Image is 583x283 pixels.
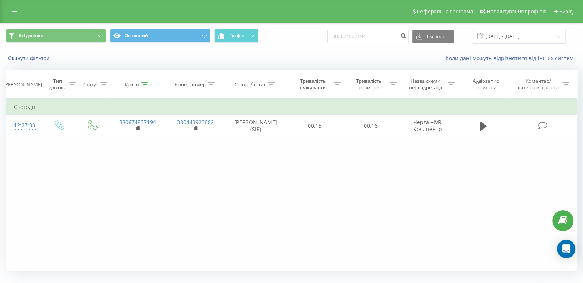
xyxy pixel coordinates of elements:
div: Назва схеми переадресації [406,78,446,91]
div: 12:27:33 [14,118,34,133]
td: Сьогодні [6,99,577,115]
a: Коли дані можуть відрізнятися вiд інших систем [445,54,577,62]
div: Статус [83,81,99,88]
span: Реферальна програма [417,8,473,15]
button: Основний [110,29,210,43]
a: 380674837194 [119,118,156,126]
span: Вихід [559,8,573,15]
div: Співробітник [235,81,266,88]
div: Open Intercom Messenger [557,240,575,258]
div: Тривалість розмови [350,78,388,91]
input: Пошук за номером [327,30,409,43]
td: Черга +IVR Коллцентр [398,115,456,137]
div: Клієнт [125,81,140,88]
span: Налаштування профілю [486,8,546,15]
button: Графік [214,29,258,43]
div: Бізнес номер [174,81,206,88]
div: Коментар/категорія дзвінка [516,78,560,91]
div: Тип дзвінка [48,78,66,91]
button: Скинути фільтри [6,55,53,62]
div: Тривалість очікування [294,78,332,91]
div: Аудіозапис розмови [463,78,508,91]
td: 00:15 [287,115,343,137]
td: 00:16 [343,115,398,137]
span: Всі дзвінки [18,33,44,39]
span: Графік [229,33,244,38]
div: [PERSON_NAME] [3,81,42,88]
button: Всі дзвінки [6,29,106,43]
a: 380443923682 [177,118,214,126]
button: Експорт [412,30,454,43]
td: [PERSON_NAME] (SIP) [225,115,287,137]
